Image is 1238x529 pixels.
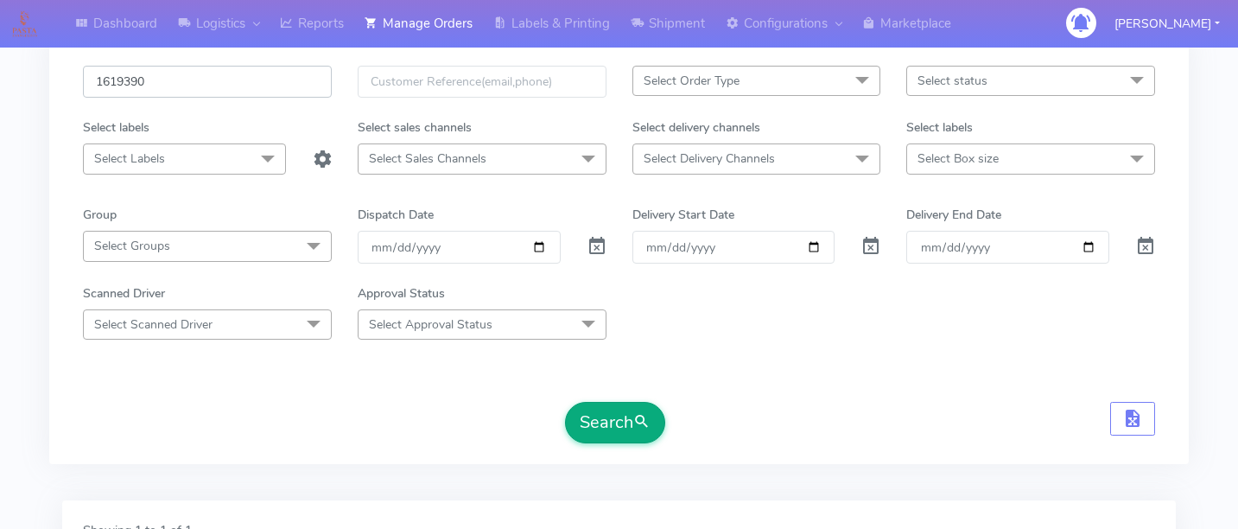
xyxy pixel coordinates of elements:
[632,206,734,224] label: Delivery Start Date
[83,284,165,303] label: Scanned Driver
[83,66,332,98] input: Order Id
[917,150,999,167] span: Select Box size
[644,73,740,89] span: Select Order Type
[369,150,486,167] span: Select Sales Channels
[83,118,149,137] label: Select labels
[906,206,1001,224] label: Delivery End Date
[917,73,987,89] span: Select status
[83,206,117,224] label: Group
[906,118,973,137] label: Select labels
[632,118,760,137] label: Select delivery channels
[369,316,492,333] span: Select Approval Status
[1102,6,1233,41] button: [PERSON_NAME]
[358,66,606,98] input: Customer Reference(email,phone)
[644,150,775,167] span: Select Delivery Channels
[358,284,445,303] label: Approval Status
[94,316,213,333] span: Select Scanned Driver
[94,150,165,167] span: Select Labels
[358,118,472,137] label: Select sales channels
[94,238,170,254] span: Select Groups
[565,402,665,443] button: Search
[358,206,434,224] label: Dispatch Date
